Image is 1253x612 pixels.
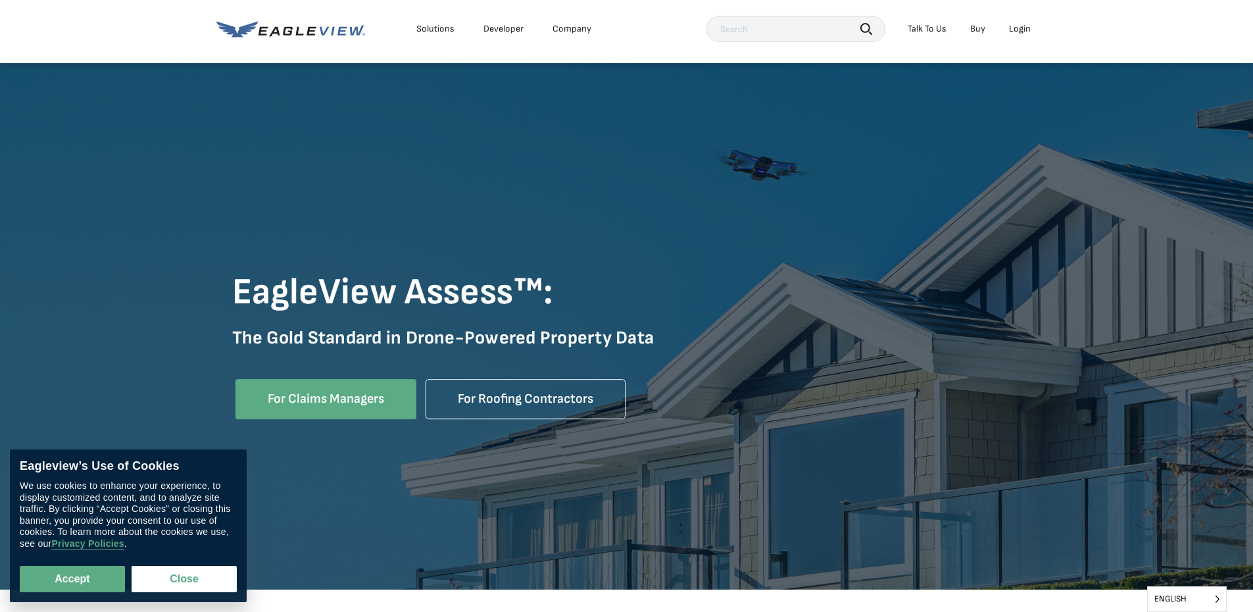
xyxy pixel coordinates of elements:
[706,16,885,42] input: Search
[235,379,416,419] a: For Claims Managers
[1148,587,1226,611] span: English
[20,459,237,474] div: Eagleview’s Use of Cookies
[908,23,946,35] div: Talk To Us
[1147,586,1227,612] aside: Language selected: English
[232,327,654,349] strong: The Gold Standard in Drone-Powered Property Data
[20,566,125,592] button: Accept
[483,23,524,35] a: Developer
[970,23,985,35] a: Buy
[232,270,1021,316] h1: EagleView Assess™:
[132,566,237,592] button: Close
[51,538,124,549] a: Privacy Policies
[1009,23,1031,35] div: Login
[416,23,455,35] div: Solutions
[553,23,591,35] div: Company
[426,379,626,419] a: For Roofing Contractors
[20,480,237,549] div: We use cookies to enhance your experience, to display customized content, and to analyze site tra...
